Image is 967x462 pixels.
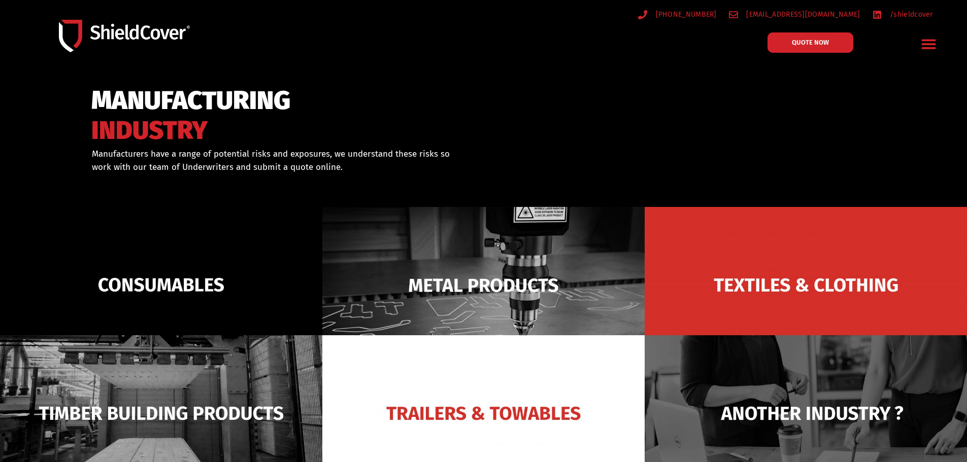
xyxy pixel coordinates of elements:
span: [PHONE_NUMBER] [653,8,717,21]
a: [PHONE_NUMBER] [638,8,717,21]
a: /shieldcover [873,8,933,21]
a: QUOTE NOW [768,32,853,53]
div: Menu Toggle [917,32,941,56]
img: Shield-Cover-Underwriting-Australia-logo-full [59,20,190,52]
p: Manufacturers have a range of potential risks and exposures, we understand these risks so work wi... [92,148,471,173]
span: /shieldcover [887,8,933,21]
span: MANUFACTURING [91,90,290,111]
span: QUOTE NOW [792,39,829,46]
a: [EMAIL_ADDRESS][DOMAIN_NAME] [729,8,860,21]
span: [EMAIL_ADDRESS][DOMAIN_NAME] [744,8,860,21]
